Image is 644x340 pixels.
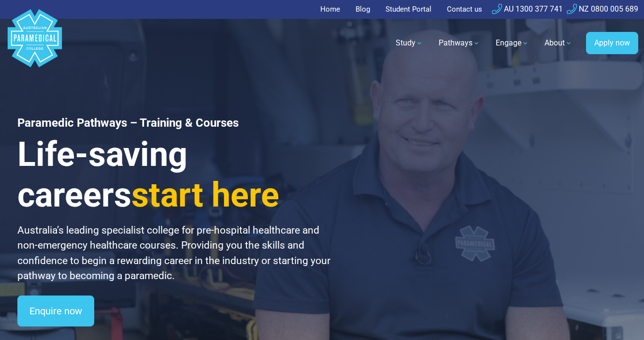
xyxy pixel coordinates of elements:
a: Apply now [586,32,638,54]
a: AU 1300 377 741 [492,4,563,14]
a: Pathways [433,30,486,57]
p: Australia’s leading specialist college for pre-hospital healthcare and non-emergency healthcare c... [17,223,334,284]
a: Enquire now [17,296,94,326]
a: NZ 0800 005 689 [567,4,638,14]
a: Australian Paramedical College [6,19,64,68]
a: Engage [490,30,535,57]
a: About [539,30,578,57]
a: Study [390,30,429,57]
h3: Life-saving careers [17,134,334,215]
span: start here [131,175,279,215]
h1: Paramedic Pathways – Training & Courses [17,116,334,130]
